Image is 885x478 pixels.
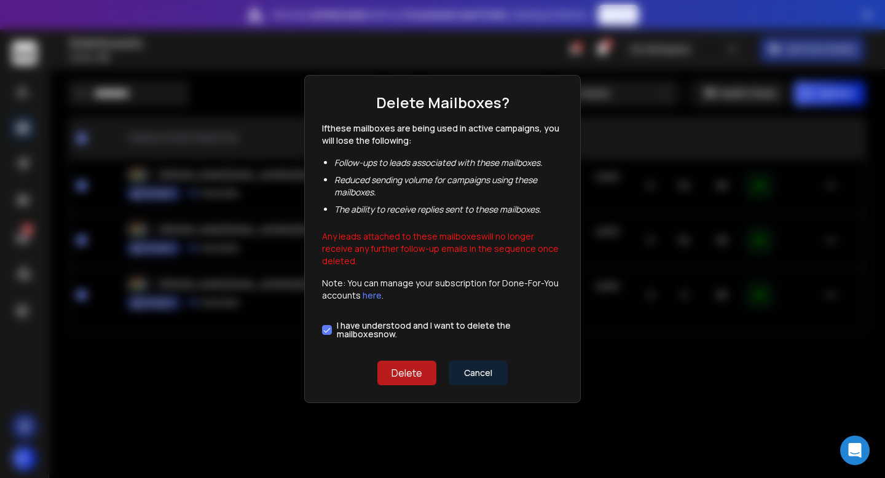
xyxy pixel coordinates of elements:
div: Open Intercom Messenger [840,436,870,465]
li: Reduced sending volume for campaigns using these mailboxes . [334,174,563,198]
a: here [363,289,382,302]
li: Follow-ups to leads associated with these mailboxes . [334,157,563,169]
h1: Delete Mailboxes? [376,93,509,112]
p: Any leads attached to these mailboxes will no longer receive any further follow-up emails in the ... [322,225,563,267]
p: Note: You can manage your subscription for Done-For-You accounts . [322,277,563,302]
label: I have understood and I want to delete the mailbox es now. [337,321,563,339]
li: The ability to receive replies sent to these mailboxes . [334,203,563,216]
p: If these mailboxes are being used in active campaigns, you will lose the following: [322,122,563,147]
